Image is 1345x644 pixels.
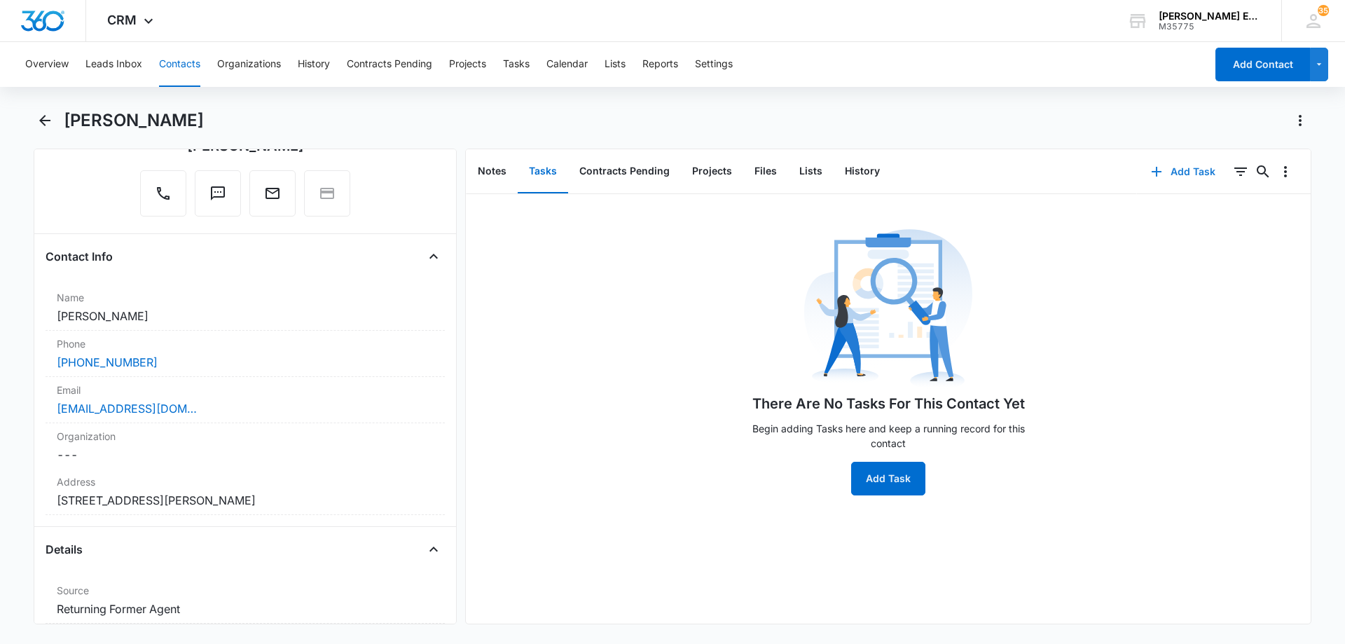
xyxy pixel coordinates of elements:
[64,110,204,131] h1: [PERSON_NAME]
[518,150,568,193] button: Tasks
[34,109,55,132] button: Back
[57,400,197,417] a: [EMAIL_ADDRESS][DOMAIN_NAME]
[195,192,241,204] a: Text
[57,308,434,324] dd: [PERSON_NAME]
[57,354,158,371] a: [PHONE_NUMBER]
[46,248,113,265] h4: Contact Info
[568,150,681,193] button: Contracts Pending
[195,170,241,217] button: Text
[741,421,1035,451] p: Begin adding Tasks here and keep a running record for this contact
[788,150,834,193] button: Lists
[140,192,186,204] a: Call
[46,377,445,423] div: Email[EMAIL_ADDRESS][DOMAIN_NAME]
[46,331,445,377] div: Phone[PHONE_NUMBER]
[57,429,434,444] label: Organization
[57,383,434,397] label: Email
[25,42,69,87] button: Overview
[57,492,434,509] dd: [STREET_ADDRESS][PERSON_NAME]
[851,462,925,495] button: Add Task
[605,42,626,87] button: Lists
[743,150,788,193] button: Files
[1318,5,1329,16] div: notifications count
[57,336,434,351] label: Phone
[449,42,486,87] button: Projects
[249,170,296,217] button: Email
[422,538,445,561] button: Close
[503,42,530,87] button: Tasks
[1229,160,1252,183] button: Filters
[695,42,733,87] button: Settings
[57,474,434,489] label: Address
[1159,11,1261,22] div: account name
[1159,22,1261,32] div: account id
[57,446,434,463] dd: ---
[681,150,743,193] button: Projects
[1318,5,1329,16] span: 35
[46,423,445,469] div: Organization---
[467,150,518,193] button: Notes
[140,170,186,217] button: Call
[298,42,330,87] button: History
[46,577,445,624] div: SourceReturning Former Agent
[422,245,445,268] button: Close
[57,583,434,598] label: Source
[642,42,678,87] button: Reports
[85,42,142,87] button: Leads Inbox
[46,469,445,515] div: Address[STREET_ADDRESS][PERSON_NAME]
[347,42,432,87] button: Contracts Pending
[46,541,83,558] h4: Details
[57,290,434,305] label: Name
[217,42,281,87] button: Organizations
[159,42,200,87] button: Contacts
[1215,48,1310,81] button: Add Contact
[57,601,434,617] dd: Returning Former Agent
[752,393,1025,414] h1: There Are No Tasks For This Contact Yet
[1274,160,1297,183] button: Overflow Menu
[249,192,296,204] a: Email
[46,285,445,331] div: Name[PERSON_NAME]
[546,42,588,87] button: Calendar
[1289,109,1311,132] button: Actions
[107,13,137,27] span: CRM
[804,225,972,393] img: No Data
[1252,160,1274,183] button: Search...
[1137,155,1229,189] button: Add Task
[834,150,891,193] button: History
